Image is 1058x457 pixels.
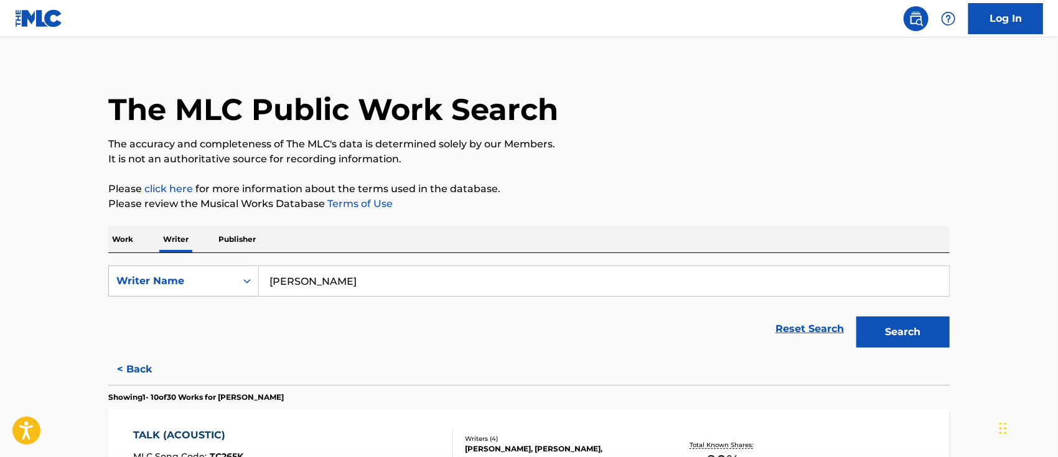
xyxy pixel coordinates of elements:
[15,9,63,27] img: MLC Logo
[465,434,653,443] div: Writers ( 4 )
[690,440,756,450] p: Total Known Shares:
[108,182,950,196] p: Please for more information about the terms used in the database.
[968,3,1043,34] a: Log In
[108,137,950,152] p: The accuracy and completeness of The MLC's data is determined solely by our Members.
[108,392,284,403] p: Showing 1 - 10 of 30 Works for [PERSON_NAME]
[108,265,950,354] form: Search Form
[108,226,137,252] p: Work
[134,428,244,443] div: TALK (ACOUSTIC)
[116,274,228,289] div: Writer Name
[159,226,192,252] p: Writer
[941,11,956,26] img: help
[996,397,1058,457] iframe: Chat Widget
[904,6,929,31] a: Public Search
[856,316,950,348] button: Search
[108,354,183,385] button: < Back
[108,196,950,211] p: Please review the Musical Works Database
[108,152,950,167] p: It is not an authoritative source for recording information.
[769,315,850,343] a: Reset Search
[936,6,961,31] div: Help
[999,410,1007,447] div: Drag
[215,226,260,252] p: Publisher
[325,198,393,210] a: Terms of Use
[144,183,193,195] a: click here
[108,91,558,128] h1: The MLC Public Work Search
[909,11,924,26] img: search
